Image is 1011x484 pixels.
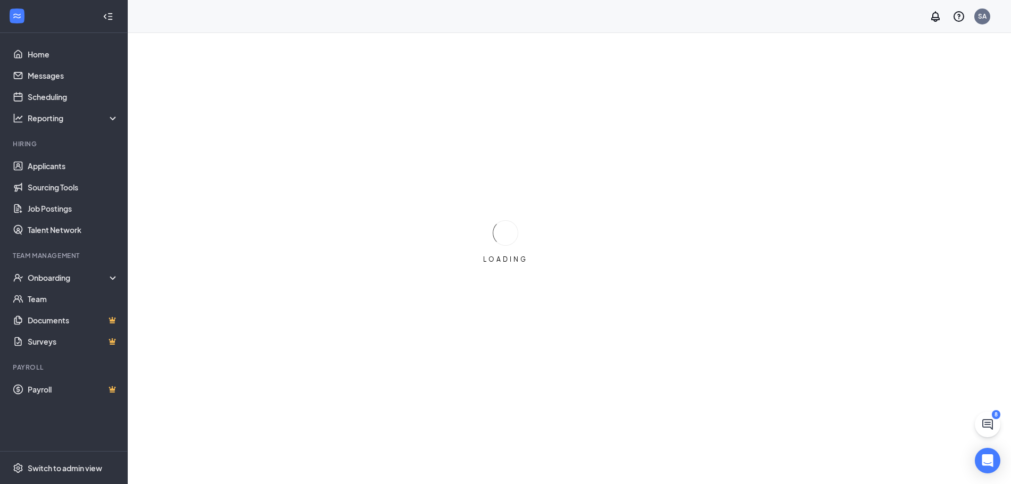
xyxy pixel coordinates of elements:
[13,463,23,473] svg: Settings
[28,86,119,107] a: Scheduling
[978,12,987,21] div: SA
[952,10,965,23] svg: QuestionInfo
[28,65,119,86] a: Messages
[28,198,119,219] a: Job Postings
[28,331,119,352] a: SurveysCrown
[479,255,532,264] div: LOADING
[13,251,117,260] div: Team Management
[981,418,994,431] svg: ChatActive
[28,219,119,240] a: Talent Network
[12,11,22,21] svg: WorkstreamLogo
[28,272,110,283] div: Onboarding
[992,410,1000,419] div: 8
[28,310,119,331] a: DocumentsCrown
[28,155,119,177] a: Applicants
[13,139,117,148] div: Hiring
[28,177,119,198] a: Sourcing Tools
[28,44,119,65] a: Home
[28,113,119,123] div: Reporting
[929,10,942,23] svg: Notifications
[103,11,113,22] svg: Collapse
[13,113,23,123] svg: Analysis
[28,288,119,310] a: Team
[975,412,1000,437] button: ChatActive
[13,272,23,283] svg: UserCheck
[28,463,102,473] div: Switch to admin view
[975,448,1000,473] div: Open Intercom Messenger
[13,363,117,372] div: Payroll
[28,379,119,400] a: PayrollCrown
